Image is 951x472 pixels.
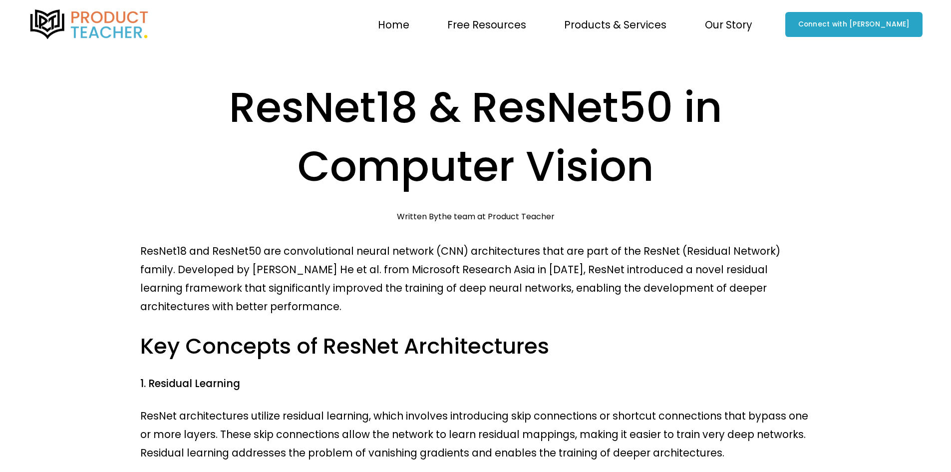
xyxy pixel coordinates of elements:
a: folder dropdown [447,14,526,34]
div: Written By [397,212,555,221]
span: Our Story [705,15,752,34]
a: Connect with [PERSON_NAME] [785,12,923,37]
h3: Key Concepts of ResNet Architectures [140,332,811,361]
img: Product Teacher [28,9,150,39]
span: Products & Services [564,15,666,34]
a: the team at Product Teacher [438,211,555,222]
a: folder dropdown [564,14,666,34]
span: Free Resources [447,15,526,34]
h4: 1. Residual Learning [140,377,811,391]
p: ResNet18 and ResNet50 are convolutional neural network (CNN) architectures that are part of the R... [140,242,811,316]
h1: ResNet18 & ResNet50 in Computer Vision [140,78,811,196]
a: Home [378,14,409,34]
p: ResNet architectures utilize residual learning, which involves introducing skip connections or sh... [140,407,811,462]
a: folder dropdown [705,14,752,34]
